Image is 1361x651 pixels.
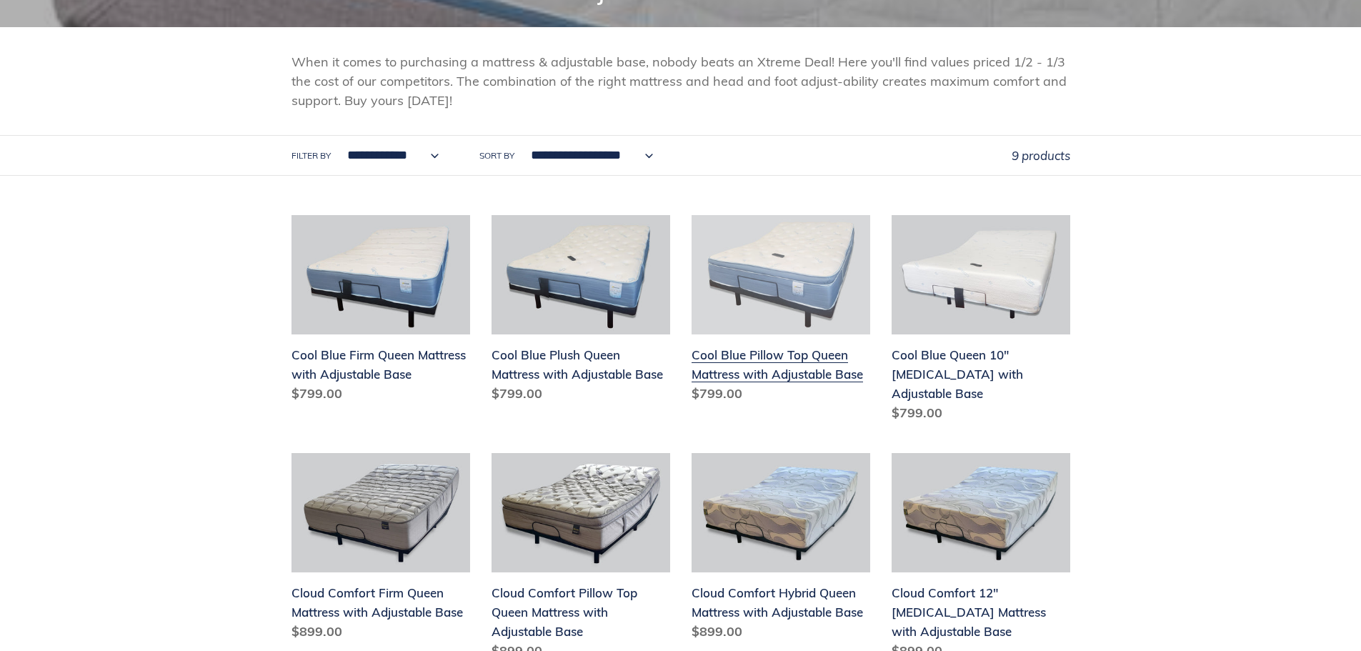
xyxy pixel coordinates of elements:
a: Cool Blue Firm Queen Mattress with Adjustable Base [291,215,470,409]
label: Sort by [479,149,514,162]
p: When it comes to purchasing a mattress & adjustable base, nobody beats an Xtreme Deal! Here you'l... [291,52,1070,110]
a: Cool Blue Plush Queen Mattress with Adjustable Base [492,215,670,409]
a: Cloud Comfort Hybrid Queen Mattress with Adjustable Base [692,453,870,647]
a: Cool Blue Pillow Top Queen Mattress with Adjustable Base [692,215,870,409]
label: Filter by [291,149,331,162]
a: Cool Blue Queen 10" Memory Foam with Adjustable Base [892,215,1070,428]
a: Cloud Comfort Firm Queen Mattress with Adjustable Base [291,453,470,647]
span: 9 products [1012,148,1070,163]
